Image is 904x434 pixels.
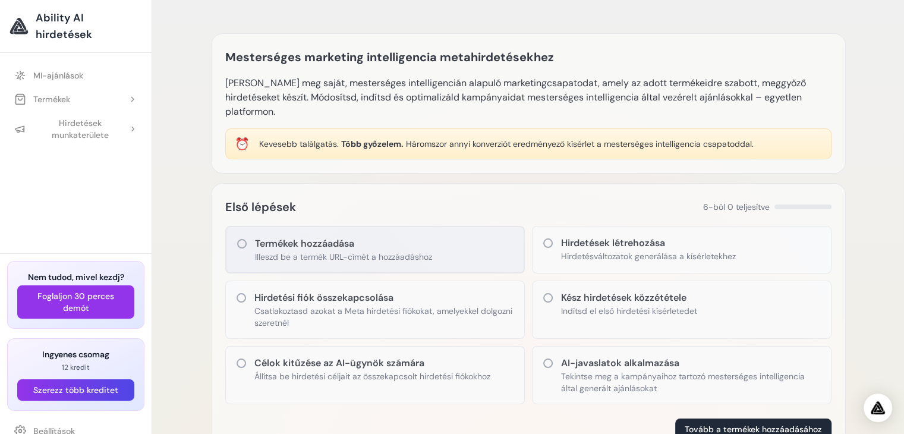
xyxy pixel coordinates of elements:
font: Célok kitűzése az AI-ügynök számára [254,357,424,369]
font: Hirdetések létrehozása [561,237,665,249]
a: Ability AI hirdetések [10,10,142,43]
font: Csatlakoztasd azokat a Meta hirdetési fiókokat, amelyekkel dolgozni szeretnél [254,306,512,328]
button: Termékek [7,89,144,110]
font: MI-ajánlások [33,70,83,81]
font: Illeszd be a termék URL-címét a hozzáadáshoz [255,251,432,262]
button: Szerezz több kreditet [17,379,134,401]
font: Nem tudod, mivel kezdj? [28,272,124,282]
font: Első lépések [225,199,296,215]
font: ⏰ [235,136,250,152]
font: Hirdetési fiók összekapcsolása [254,291,393,304]
div: Intercom Messenger megnyitása [864,394,892,422]
font: Több győzelem. [341,139,404,149]
font: [PERSON_NAME] meg saját, mesterséges intelligencián alapuló marketingcsapatodat, amely az adott t... [225,77,806,118]
font: Termékek hozzáadása [255,237,354,250]
font: Indítsd el első hirdetési kísérletedet [561,306,697,316]
font: Termékek [33,94,70,105]
font: 6-ból 0 teljesítve [703,202,770,212]
font: 12 kredit [62,363,90,372]
font: Szerezz több kreditet [33,385,118,395]
font: Állítsa be hirdetési céljait az összekapcsolt hirdetési fiókokhoz [254,371,490,382]
font: Ability AI hirdetések [36,11,92,42]
font: Mesterséges marketing intelligencia metahirdetésekhez [225,49,554,65]
font: Hirdetések munkaterülete [52,118,109,140]
font: AI-javaslatok alkalmazása [561,357,679,369]
font: Tekintse meg a kampányaihoz tartozó mesterséges intelligencia által generált ajánlásokat [561,371,805,394]
font: Ingyenes csomag [42,349,109,360]
font: Foglaljon 30 perces demót [37,291,114,313]
button: Foglaljon 30 perces demót [17,285,134,319]
font: Hirdetésváltozatok generálása a kísérletekhez [561,251,736,262]
font: Kevesebb találgatás. [259,139,339,149]
font: Háromszor annyi konverziót eredményező kísérlet a mesterséges intelligencia csapatoddal. [406,139,754,149]
button: Hirdetések munkaterülete [7,112,144,146]
font: Kész hirdetések közzététele [561,291,686,304]
a: MI-ajánlások [7,65,144,86]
